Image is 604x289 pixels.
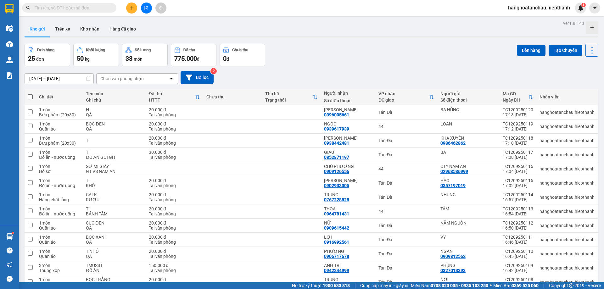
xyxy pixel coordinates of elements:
[589,3,600,14] button: caret-down
[37,48,54,52] div: Đơn hàng
[503,254,533,259] div: 16:45 [DATE]
[149,277,200,282] div: 20.000 đ
[149,211,200,216] div: Tại văn phòng
[440,107,496,112] div: BA HÙNG
[540,138,595,143] div: hanghoatanchau.hiepthanh
[86,155,142,160] div: ĐỒ ĂN GỌI GH
[503,4,575,12] span: hanghoatanchau.hiepthanh
[149,249,200,254] div: 20.000 đ
[223,55,226,62] span: 0
[39,225,80,231] div: Quần áo
[126,55,132,62] span: 33
[39,263,80,268] div: 3 món
[100,75,144,82] div: Chọn văn phòng nhận
[503,211,533,216] div: 16:54 [DATE]
[39,268,80,273] div: Thùng xốp
[39,197,80,202] div: Hàng chất lỏng
[324,206,372,211] div: THOA
[324,164,372,169] div: CHÚ PHƯƠNG
[149,141,200,146] div: Tại văn phòng
[39,220,80,225] div: 1 món
[440,263,496,268] div: PHỤNG
[6,57,13,63] img: warehouse-icon
[39,235,80,240] div: 1 món
[149,263,200,268] div: 150.000 đ
[503,141,533,146] div: 17:10 [DATE]
[86,263,142,268] div: TMUSST
[503,268,533,273] div: 16:42 [DATE]
[440,150,496,155] div: BA
[86,235,142,240] div: BỌC XANH
[36,57,44,62] span: đơn
[149,254,200,259] div: Tại văn phòng
[503,225,533,231] div: 16:50 [DATE]
[149,150,200,155] div: 30.000 đ
[149,136,200,141] div: 20.000 đ
[206,94,259,99] div: Chưa thu
[39,164,80,169] div: 1 món
[86,249,142,254] div: T NHỎ
[378,209,434,214] div: 44
[39,183,80,188] div: Đồ ăn - nước uống
[324,268,349,273] div: 0942244999
[503,136,533,141] div: TC1209250118
[149,282,200,287] div: Tại văn phòng
[86,220,142,225] div: CỤC ĐEN
[149,183,200,188] div: Tại văn phòng
[378,138,434,143] div: Tản Đà
[440,141,466,146] div: 0986462862
[378,251,434,256] div: Tản Đà
[323,283,350,288] strong: 1900 633 818
[378,91,429,96] div: VP nhận
[503,121,533,126] div: TC1209250119
[39,277,80,282] div: 1 món
[324,91,372,96] div: Người nhận
[540,124,595,129] div: hanghoatanchau.hiepthanh
[431,283,488,288] strong: 0708 023 035 - 0935 103 250
[104,21,141,36] button: Hàng đã giao
[503,183,533,188] div: 17:02 [DATE]
[86,240,142,245] div: QÁ
[86,138,142,143] div: T
[440,235,496,240] div: VY
[324,282,349,287] div: 0944366144
[517,45,545,56] button: Lên hàng
[360,282,409,289] span: Cung cấp máy in - giấy in:
[39,169,80,174] div: Hồ sơ
[39,192,80,197] div: 1 món
[440,164,496,169] div: CTY NAM AN
[503,240,533,245] div: 16:46 [DATE]
[324,254,349,259] div: 0906717678
[503,249,533,254] div: TC1209250110
[130,6,134,10] span: plus
[582,3,584,7] span: 1
[324,169,349,174] div: 0909126556
[440,91,496,96] div: Người gửi
[503,178,533,183] div: TC1209250115
[86,206,142,211] div: T
[503,150,533,155] div: TC1209250117
[50,21,75,36] button: Trên xe
[86,192,142,197] div: CALK
[86,169,142,174] div: GT VS NAM AN
[39,141,80,146] div: Bưu phẩm (20x30)
[39,107,80,112] div: 1 món
[440,206,496,211] div: TÂM
[183,48,195,52] div: Đã thu
[232,48,248,52] div: Chưa thu
[149,178,200,183] div: 20.000 đ
[440,183,466,188] div: 0357197019
[493,282,539,289] span: Miền Bắc
[149,121,200,126] div: 20.000 đ
[149,97,195,103] div: HTTT
[440,282,466,287] div: 0973885584
[39,150,80,155] div: 1 món
[39,282,80,287] div: Đồ ăn - nước uống
[39,112,80,117] div: Bưu phẩm (20x30)
[503,91,528,96] div: Mã GD
[149,91,195,96] div: Đã thu
[503,97,528,103] div: Ngày ĐH
[135,48,151,52] div: Số lượng
[149,112,200,117] div: Tại văn phòng
[39,206,80,211] div: 1 món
